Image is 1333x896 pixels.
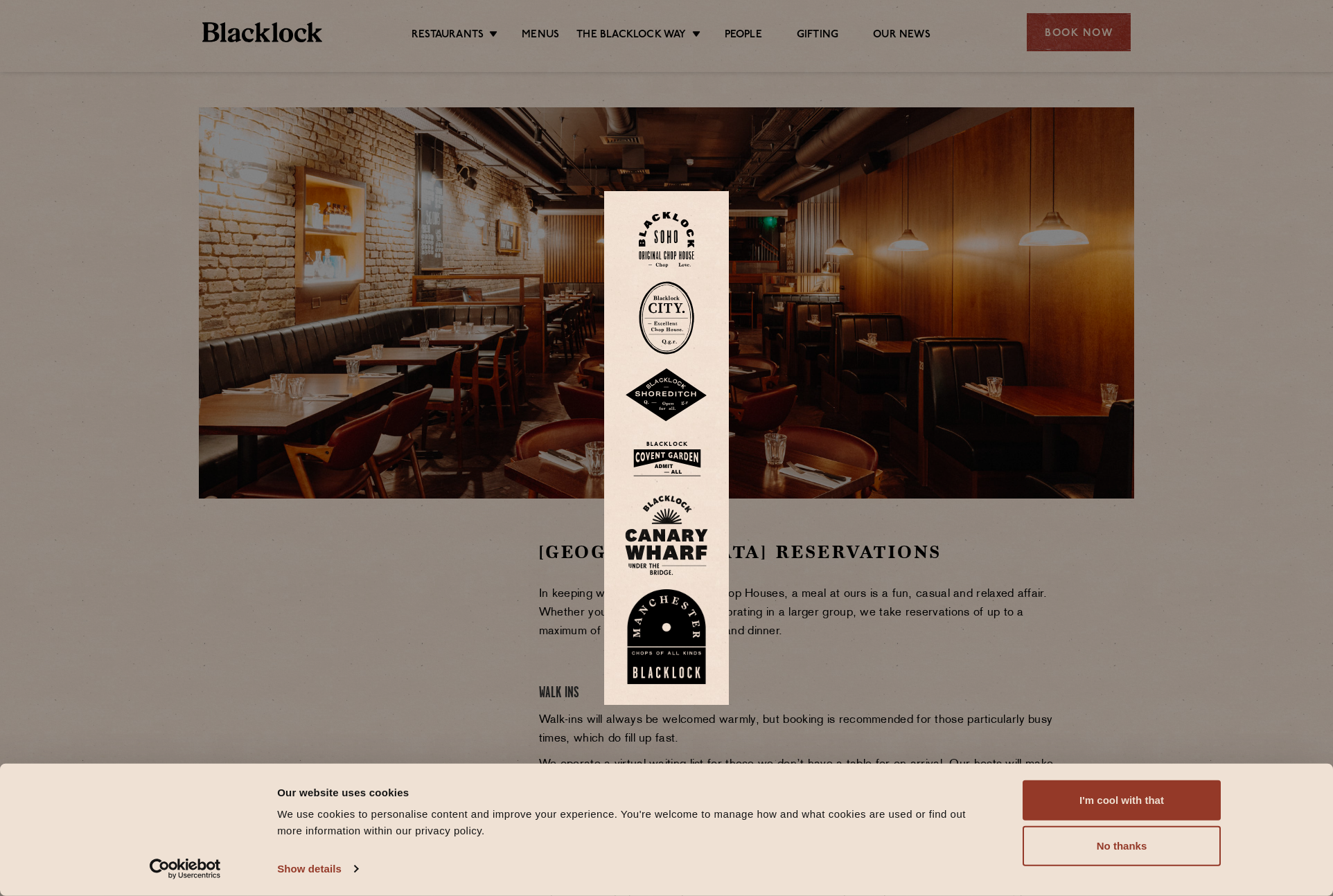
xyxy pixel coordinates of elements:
[277,806,991,839] div: We use cookies to personalise content and improve your experience. You're welcome to manage how a...
[277,859,357,879] a: Show details
[639,281,694,355] img: City-stamp-default.svg
[625,495,708,575] img: BL_CW_Logo_Website.svg
[1023,826,1221,866] button: No thanks
[625,589,708,685] img: BL_Manchester_Logo-bleed.png
[625,368,708,422] img: Shoreditch-stamp-v2-default.svg
[125,859,246,879] a: Usercentrics Cookiebot - opens in a new window
[625,436,708,481] img: BLA_1470_CoventGarden_Website_Solid.svg
[1023,780,1221,821] button: I'm cool with that
[277,784,991,800] div: Our website uses cookies
[639,212,694,268] img: Soho-stamp-default.svg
